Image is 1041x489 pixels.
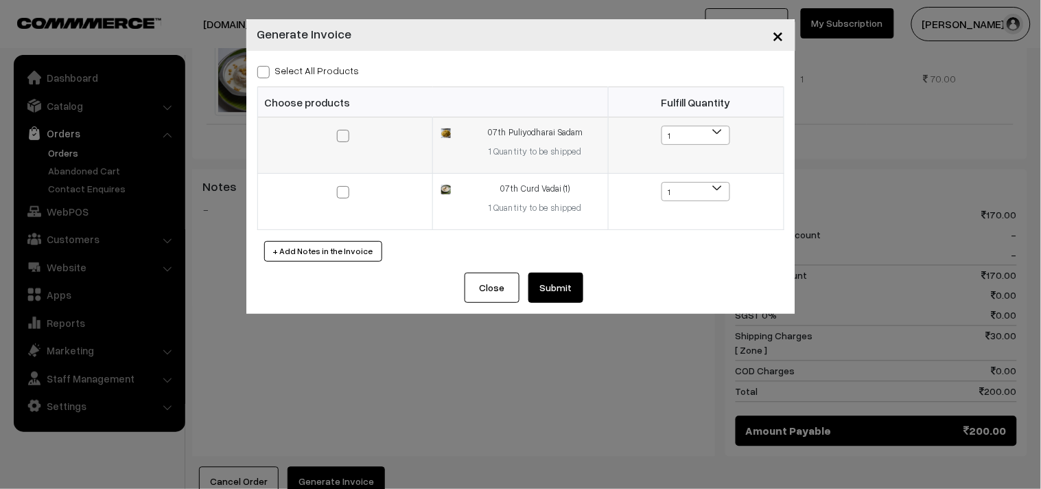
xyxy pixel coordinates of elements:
h4: Generate Invoice [257,25,352,43]
button: + Add Notes in the Invoice [264,241,382,262]
th: Choose products [257,87,608,117]
span: 1 [662,126,730,145]
label: Select all Products [257,63,360,78]
img: 17127572674493Cured-Vadai.jpg [441,185,450,194]
button: Close [762,14,795,56]
button: Close [465,273,519,303]
th: Fulfill Quantity [608,87,784,117]
span: × [773,22,784,47]
button: Submit [528,273,583,303]
img: 17571430674101Puli-Sadam1.jpg [441,128,450,137]
span: 1 [662,182,730,201]
div: 1 Quantity to be shipped [471,145,600,159]
div: 1 Quantity to be shipped [471,201,600,215]
span: 1 [662,126,729,146]
span: 1 [662,183,729,202]
div: 07th Puliyodharai Sadam [471,126,600,139]
div: 07th Curd Vadai (1) [471,182,600,196]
